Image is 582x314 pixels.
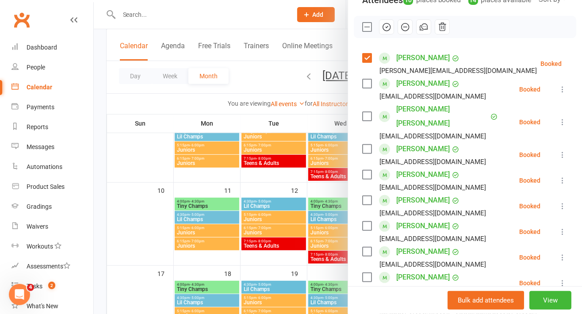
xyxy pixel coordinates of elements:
div: Booked [519,229,540,235]
div: Booked [519,280,540,286]
div: Booked [519,119,540,125]
div: Calendar [27,84,52,91]
a: Calendar [11,77,93,97]
a: Dashboard [11,38,93,57]
div: Assessments [27,263,70,270]
a: Payments [11,97,93,117]
div: Booked [519,177,540,184]
a: [PERSON_NAME] [396,219,450,233]
a: [PERSON_NAME] [396,168,450,182]
a: [PERSON_NAME] [396,142,450,156]
div: Payments [27,103,54,111]
div: [EMAIL_ADDRESS][DOMAIN_NAME] [379,233,486,245]
span: 2 [48,282,55,289]
a: [PERSON_NAME] [396,270,450,284]
a: Gradings [11,197,93,217]
div: Product Sales [27,183,65,190]
a: [PERSON_NAME] [396,51,450,65]
div: What's New [27,303,58,310]
a: [PERSON_NAME] [396,77,450,91]
div: Reports [27,123,48,130]
div: Workouts [27,243,53,250]
a: Reports [11,117,93,137]
div: Booked [519,86,540,92]
a: Product Sales [11,177,93,197]
div: [EMAIL_ADDRESS][DOMAIN_NAME] [379,91,486,102]
a: Assessments [11,257,93,276]
a: Waivers [11,217,93,237]
a: Clubworx [11,9,33,31]
a: [PERSON_NAME] [396,245,450,259]
div: [EMAIL_ADDRESS][DOMAIN_NAME] [379,156,486,168]
div: [EMAIL_ADDRESS][DOMAIN_NAME] [379,130,486,142]
div: Messages [27,143,54,150]
a: Automations [11,157,93,177]
div: Automations [27,163,62,170]
div: Tasks [27,283,42,290]
div: Gradings [27,203,52,210]
div: [PERSON_NAME][EMAIL_ADDRESS][DOMAIN_NAME] [379,65,537,77]
iframe: Intercom live chat [9,284,30,305]
a: Messages [11,137,93,157]
div: [EMAIL_ADDRESS][DOMAIN_NAME] [379,284,486,296]
div: Waivers [27,223,48,230]
a: [PERSON_NAME] [PERSON_NAME] [396,102,488,130]
div: [EMAIL_ADDRESS][DOMAIN_NAME] [379,259,486,270]
a: [PERSON_NAME] [396,193,450,207]
div: [EMAIL_ADDRESS][DOMAIN_NAME] [379,207,486,219]
span: 4 [27,284,34,291]
div: Booked [519,254,540,260]
div: Booked [519,152,540,158]
div: Booked [519,203,540,209]
div: People [27,64,45,71]
a: People [11,57,93,77]
button: Bulk add attendees [448,291,524,310]
div: [EMAIL_ADDRESS][DOMAIN_NAME] [379,182,486,193]
button: View [529,291,571,310]
a: Tasks 2 [11,276,93,296]
div: Booked [540,61,562,67]
a: Workouts [11,237,93,257]
div: Dashboard [27,44,57,51]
